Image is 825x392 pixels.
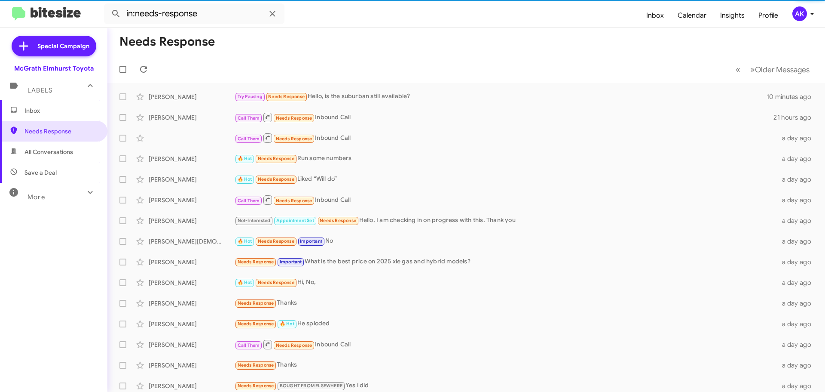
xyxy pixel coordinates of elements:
[149,175,235,184] div: [PERSON_NAME]
[777,278,818,287] div: a day ago
[238,362,274,368] span: Needs Response
[792,6,807,21] div: AK
[235,92,767,102] div: Hello, is the suburban still available?
[149,382,235,390] div: [PERSON_NAME]
[731,61,815,78] nav: Page navigation example
[238,94,263,99] span: Try Pausing
[149,216,235,225] div: [PERSON_NAME]
[149,196,235,204] div: [PERSON_NAME]
[238,259,274,265] span: Needs Response
[777,320,818,328] div: a day ago
[27,193,45,201] span: More
[238,300,274,306] span: Needs Response
[235,194,777,205] div: Inbound Call
[24,106,98,115] span: Inbox
[235,319,777,329] div: He sploded
[777,216,818,225] div: a day ago
[235,298,777,308] div: Thanks
[238,156,252,161] span: 🔥 Hot
[320,218,356,223] span: Needs Response
[238,136,260,142] span: Call Them
[280,383,342,389] span: BOUGHT FROM ELSEWHERE
[235,236,777,246] div: No
[235,339,777,350] div: Inbound Call
[268,94,305,99] span: Needs Response
[238,383,274,389] span: Needs Response
[24,127,98,136] span: Needs Response
[12,36,96,56] a: Special Campaign
[671,3,713,28] a: Calendar
[149,237,235,246] div: [PERSON_NAME][DEMOGRAPHIC_DATA]
[258,280,294,285] span: Needs Response
[238,238,252,244] span: 🔥 Hot
[755,65,810,74] span: Older Messages
[104,3,284,24] input: Search
[750,64,755,75] span: »
[258,176,294,182] span: Needs Response
[235,360,777,370] div: Thanks
[27,86,52,94] span: Labels
[238,343,260,348] span: Call Them
[238,198,260,204] span: Call Them
[149,361,235,370] div: [PERSON_NAME]
[773,113,818,122] div: 21 hours ago
[238,280,252,285] span: 🔥 Hot
[238,176,252,182] span: 🔥 Hot
[745,61,815,78] button: Next
[730,61,746,78] button: Previous
[777,382,818,390] div: a day ago
[777,361,818,370] div: a day ago
[149,320,235,328] div: [PERSON_NAME]
[276,115,312,121] span: Needs Response
[235,154,777,164] div: Run some numbers
[238,321,274,327] span: Needs Response
[280,259,302,265] span: Important
[149,113,235,122] div: [PERSON_NAME]
[785,6,816,21] button: AK
[777,340,818,349] div: a day ago
[258,238,294,244] span: Needs Response
[24,148,73,156] span: All Conversations
[37,42,89,50] span: Special Campaign
[235,278,777,287] div: Hi, No,
[149,93,235,101] div: [PERSON_NAME]
[276,198,312,204] span: Needs Response
[276,343,312,348] span: Needs Response
[300,238,322,244] span: Important
[235,112,773,123] div: Inbound Call
[238,218,271,223] span: Not-Interested
[736,64,740,75] span: «
[149,340,235,349] div: [PERSON_NAME]
[235,381,777,391] div: Yes i did
[235,174,777,184] div: Liked “Will do”
[280,321,294,327] span: 🔥 Hot
[777,134,818,142] div: a day ago
[777,237,818,246] div: a day ago
[149,258,235,266] div: [PERSON_NAME]
[149,154,235,163] div: [PERSON_NAME]
[777,175,818,184] div: a day ago
[149,278,235,287] div: [PERSON_NAME]
[235,216,777,225] div: Hello, I am checking in on progress with this. Thank you
[777,196,818,204] div: a day ago
[238,115,260,121] span: Call Them
[235,257,777,267] div: What is the best price on 2025 xle gas and hybrid models?
[119,35,215,49] h1: Needs Response
[276,218,314,223] span: Appointment Set
[24,168,57,177] span: Save a Deal
[713,3,752,28] a: Insights
[639,3,671,28] a: Inbox
[258,156,294,161] span: Needs Response
[777,258,818,266] div: a day ago
[276,136,312,142] span: Needs Response
[149,299,235,308] div: [PERSON_NAME]
[14,64,94,73] div: McGrath Elmhurst Toyota
[777,154,818,163] div: a day ago
[235,133,777,143] div: Inbound Call
[767,93,818,101] div: 10 minutes ago
[752,3,785,28] a: Profile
